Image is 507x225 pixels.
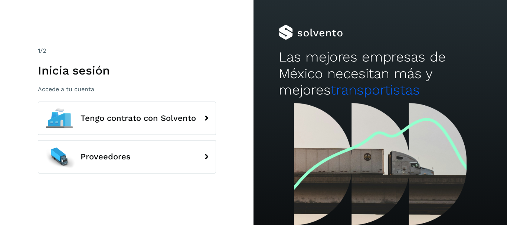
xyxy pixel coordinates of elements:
[331,82,420,98] span: transportistas
[279,49,481,98] h2: Las mejores empresas de México necesitan más y mejores
[38,47,40,54] span: 1
[38,46,216,55] div: /2
[81,152,131,161] span: Proveedores
[38,86,216,93] p: Accede a tu cuenta
[38,102,216,135] button: Tengo contrato con Solvento
[38,140,216,173] button: Proveedores
[38,63,216,77] h1: Inicia sesión
[81,114,196,123] span: Tengo contrato con Solvento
